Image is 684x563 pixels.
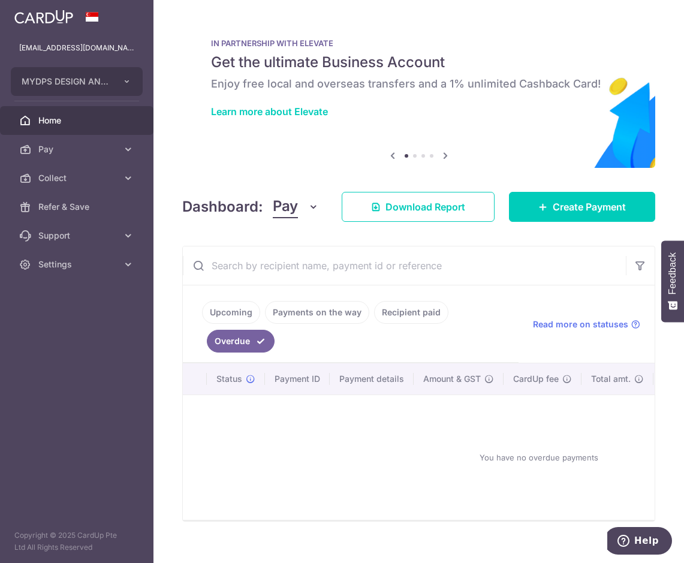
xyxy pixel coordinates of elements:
span: Status [216,373,242,385]
span: Feedback [667,252,678,294]
span: MYDPS DESIGN AND CONSTRUCTION PTE. LTD. [22,76,110,88]
img: CardUp [14,10,73,24]
span: Create Payment [553,200,626,214]
p: [EMAIL_ADDRESS][DOMAIN_NAME] [19,42,134,54]
span: Download Report [385,200,465,214]
button: Pay [273,195,319,218]
span: Read more on statuses [533,318,628,330]
h6: Enjoy free local and overseas transfers and a 1% unlimited Cashback Card! [211,77,626,91]
p: IN PARTNERSHIP WITH ELEVATE [211,38,626,48]
a: Recipient paid [374,301,448,324]
h4: Dashboard: [182,196,263,218]
a: Read more on statuses [533,318,640,330]
span: Amount & GST [423,373,481,385]
h5: Get the ultimate Business Account [211,53,626,72]
th: Payment details [330,363,414,395]
a: Learn more about Elevate [211,106,328,118]
input: Search by recipient name, payment id or reference [183,246,626,285]
span: Pay [273,195,298,218]
a: Overdue [207,330,275,353]
span: Refer & Save [38,201,117,213]
button: Feedback - Show survey [661,240,684,322]
a: Payments on the way [265,301,369,324]
a: Upcoming [202,301,260,324]
span: Total amt. [591,373,631,385]
span: Support [38,230,117,242]
a: Download Report [342,192,495,222]
span: Settings [38,258,117,270]
span: CardUp fee [513,373,559,385]
span: Home [38,115,117,127]
th: Payment ID [265,363,330,395]
span: Collect [38,172,117,184]
button: MYDPS DESIGN AND CONSTRUCTION PTE. LTD. [11,67,143,96]
span: Pay [38,143,117,155]
iframe: Opens a widget where you can find more information [607,527,672,557]
a: Create Payment [509,192,655,222]
img: Renovation banner [182,19,655,168]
